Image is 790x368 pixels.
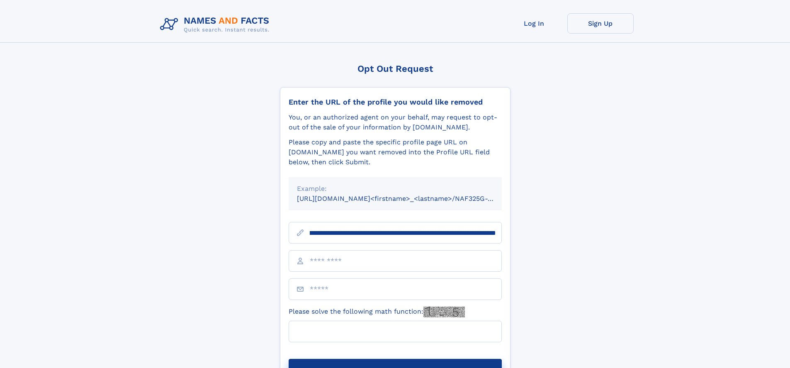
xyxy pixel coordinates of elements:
[289,112,502,132] div: You, or an authorized agent on your behalf, may request to opt-out of the sale of your informatio...
[289,307,465,317] label: Please solve the following math function:
[289,137,502,167] div: Please copy and paste the specific profile page URL on [DOMAIN_NAME] you want removed into the Pr...
[567,13,634,34] a: Sign Up
[297,184,493,194] div: Example:
[501,13,567,34] a: Log In
[280,63,510,74] div: Opt Out Request
[157,13,276,36] img: Logo Names and Facts
[289,97,502,107] div: Enter the URL of the profile you would like removed
[297,195,518,202] small: [URL][DOMAIN_NAME]<firstname>_<lastname>/NAF325G-xxxxxxxx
